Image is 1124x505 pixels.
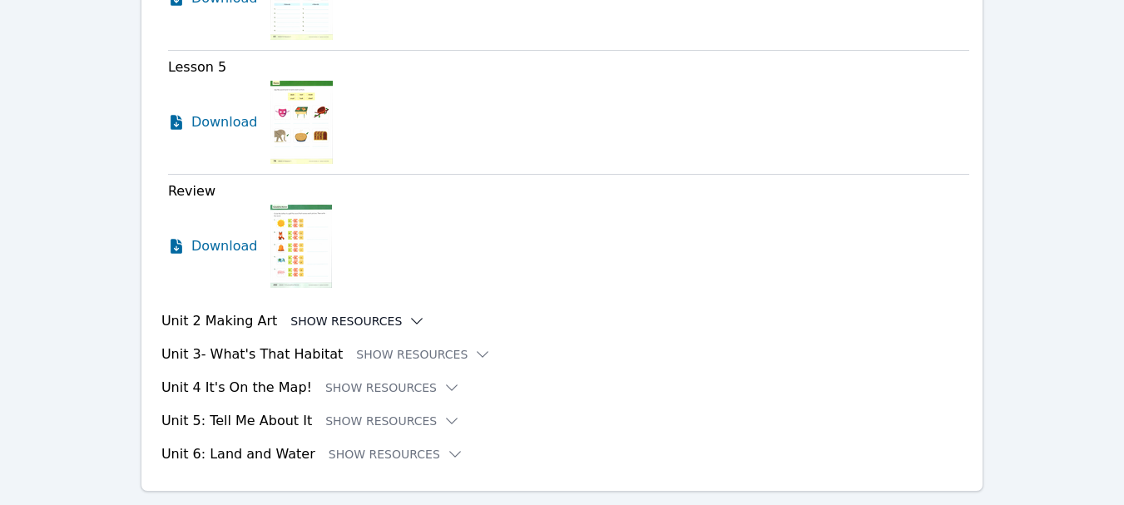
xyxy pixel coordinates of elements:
button: Show Resources [325,379,460,396]
h3: Unit 4 It's On the Map! [161,378,312,398]
span: Download [191,236,258,256]
h3: Unit 5: Tell Me About It [161,411,312,431]
img: Lesson 5 [270,81,333,164]
button: Show Resources [325,413,460,429]
h3: Unit 6: Land and Water [161,444,315,464]
img: Review [270,205,332,288]
a: Download [168,205,258,288]
button: Show Resources [290,313,425,329]
span: Lesson 5 [168,59,226,75]
h3: Unit 3- What's That Habitat [161,344,343,364]
a: Download [168,81,258,164]
span: Download [191,112,258,132]
button: Show Resources [329,446,463,463]
button: Show Resources [356,346,491,363]
span: Review [168,183,215,199]
h3: Unit 2 Making Art [161,311,277,331]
